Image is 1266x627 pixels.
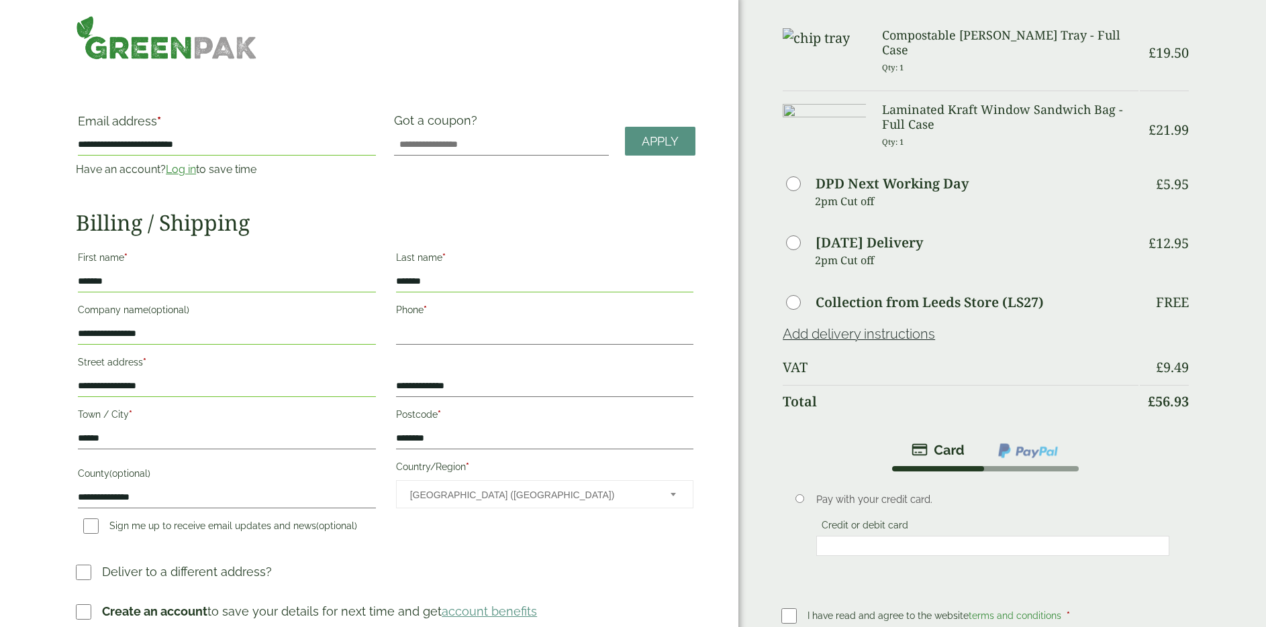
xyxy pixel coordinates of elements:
[78,248,376,271] label: First name
[783,28,850,48] img: chip tray
[410,481,653,509] span: United Kingdom (UK)
[1149,234,1156,252] span: £
[109,468,150,479] span: (optional)
[424,304,427,315] abbr: required
[816,236,923,249] label: [DATE] Delivery
[882,62,904,72] small: Qty: 1
[78,300,376,323] label: Company name
[1156,175,1163,193] span: £
[816,492,1169,507] p: Pay with your credit card.
[76,15,257,60] img: GreenPak Supplies
[912,442,965,458] img: stripe.png
[1156,358,1189,376] bdi: 9.49
[78,405,376,428] label: Town / City
[808,610,1064,621] span: I have read and agree to the website
[166,163,196,176] a: Log in
[466,461,469,472] abbr: required
[882,103,1138,131] h3: Laminated Kraft Window Sandwich Bag - Full Case
[438,409,441,420] abbr: required
[78,353,376,376] label: Street address
[815,250,1138,270] p: 2pm Cut off
[997,442,1059,459] img: ppcp-gateway.png
[816,177,969,190] label: DPD Next Working Day
[882,28,1138,57] h3: Compostable [PERSON_NAME] Tray - Full Case
[76,210,695,235] h2: Billing / Shipping
[1148,392,1155,410] span: £
[157,114,161,128] abbr: required
[1149,121,1189,139] bdi: 21.99
[76,162,378,178] p: Have an account? to save time
[1149,44,1189,62] bdi: 19.50
[783,385,1138,418] th: Total
[1148,392,1189,410] bdi: 56.93
[1067,610,1070,621] abbr: required
[396,405,694,428] label: Postcode
[816,296,1044,309] label: Collection from Leeds Store (LS27)
[148,304,189,315] span: (optional)
[1149,121,1156,139] span: £
[394,113,483,134] label: Got a coupon?
[78,464,376,487] label: County
[102,563,272,581] p: Deliver to a different address?
[1156,294,1189,310] p: Free
[396,248,694,271] label: Last name
[316,520,357,531] span: (optional)
[625,127,695,156] a: Apply
[783,326,935,342] a: Add delivery instructions
[143,357,146,367] abbr: required
[83,518,99,534] input: Sign me up to receive email updates and news(optional)
[882,137,904,147] small: Qty: 1
[969,610,1061,621] a: terms and conditions
[124,252,128,263] abbr: required
[1156,358,1163,376] span: £
[78,115,376,134] label: Email address
[816,520,914,534] label: Credit or debit card
[102,604,207,618] strong: Create an account
[396,300,694,323] label: Phone
[442,604,537,618] a: account benefits
[1149,44,1156,62] span: £
[642,134,679,149] span: Apply
[820,540,1165,552] iframe: Secure card payment input frame
[129,409,132,420] abbr: required
[1156,175,1189,193] bdi: 5.95
[1149,234,1189,252] bdi: 12.95
[783,351,1138,384] th: VAT
[442,252,446,263] abbr: required
[396,457,694,480] label: Country/Region
[396,480,694,508] span: Country/Region
[102,602,537,620] p: to save your details for next time and get
[78,520,362,535] label: Sign me up to receive email updates and news
[815,191,1138,211] p: 2pm Cut off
